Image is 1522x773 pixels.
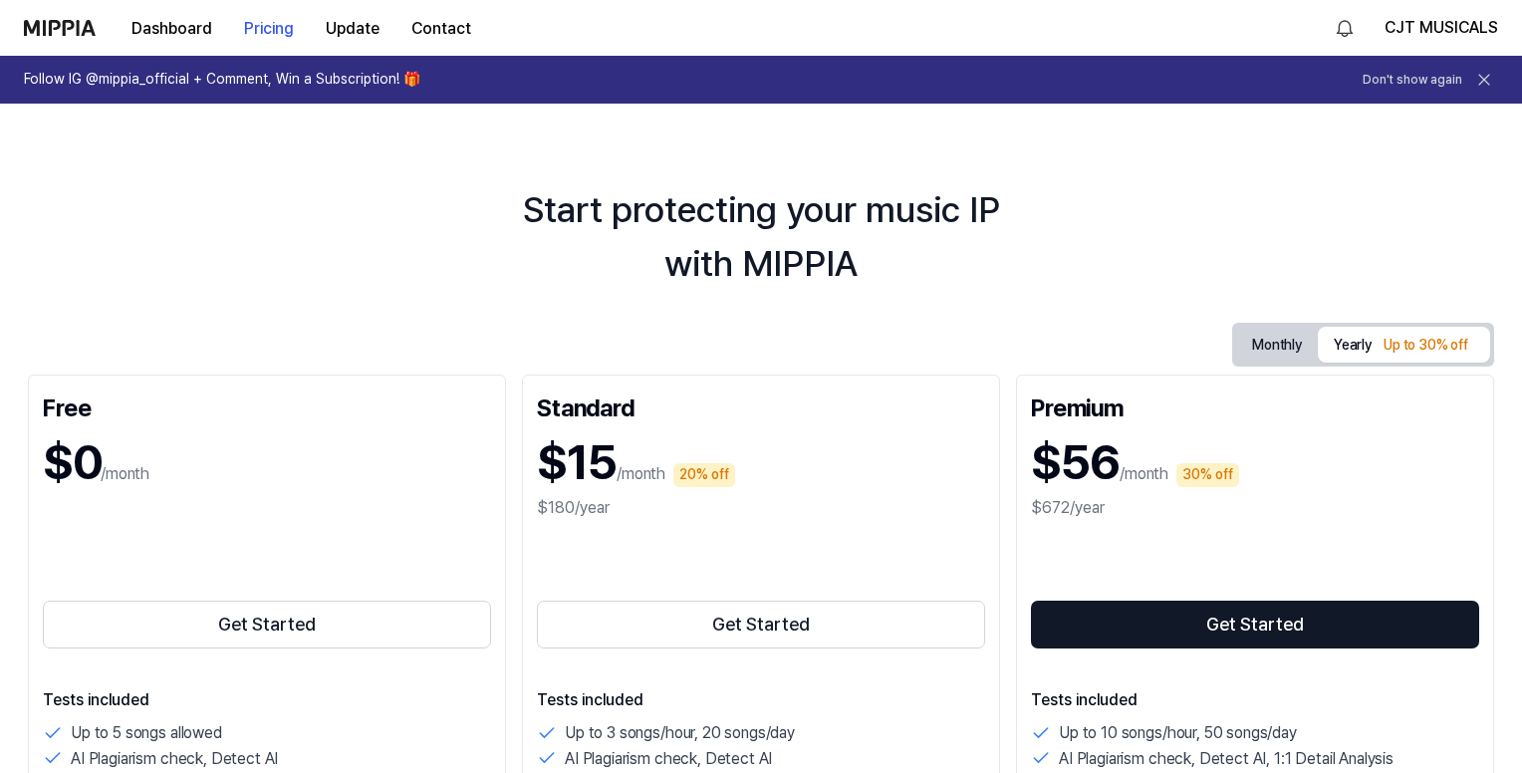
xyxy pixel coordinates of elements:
p: Tests included [537,688,985,712]
div: Standard [537,389,985,421]
button: Get Started [537,601,985,648]
div: $672/year [1031,496,1479,520]
button: Contact [395,9,487,49]
p: /month [1120,462,1168,486]
h1: $15 [537,429,617,496]
div: Premium [1031,389,1479,421]
button: Pricing [228,9,310,49]
a: Get Started [537,597,985,652]
p: /month [101,462,149,486]
div: 20% off [673,463,735,487]
div: 30% off [1176,463,1239,487]
p: AI Plagiarism check, Detect AI, 1:1 Detail Analysis [1059,746,1394,772]
button: Get Started [1031,601,1479,648]
button: Get Started [43,601,491,648]
img: 알림 [1333,16,1357,40]
p: /month [617,462,665,486]
p: Up to 3 songs/hour, 20 songs/day [565,720,795,746]
button: Dashboard [116,9,228,49]
h1: $56 [1031,429,1120,496]
a: Pricing [228,1,310,56]
a: Get Started [1031,597,1479,652]
button: CJT MUSICALS [1385,16,1498,40]
p: Tests included [1031,688,1479,712]
h1: $0 [43,429,101,496]
a: Update [310,1,395,56]
button: Update [310,9,395,49]
div: $180/year [537,496,985,520]
div: Up to 30% off [1378,334,1474,358]
p: Up to 5 songs allowed [71,720,222,746]
div: Free [43,389,491,421]
a: Get Started [43,597,491,652]
p: AI Plagiarism check, Detect AI [565,746,772,772]
p: Up to 10 songs/hour, 50 songs/day [1059,720,1297,746]
button: Yearly [1318,327,1490,363]
button: Monthly [1236,330,1318,361]
img: logo [24,20,96,36]
button: Don't show again [1363,72,1462,89]
p: AI Plagiarism check, Detect AI [71,746,278,772]
h1: Follow IG @mippia_official + Comment, Win a Subscription! 🎁 [24,70,420,90]
p: Tests included [43,688,491,712]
